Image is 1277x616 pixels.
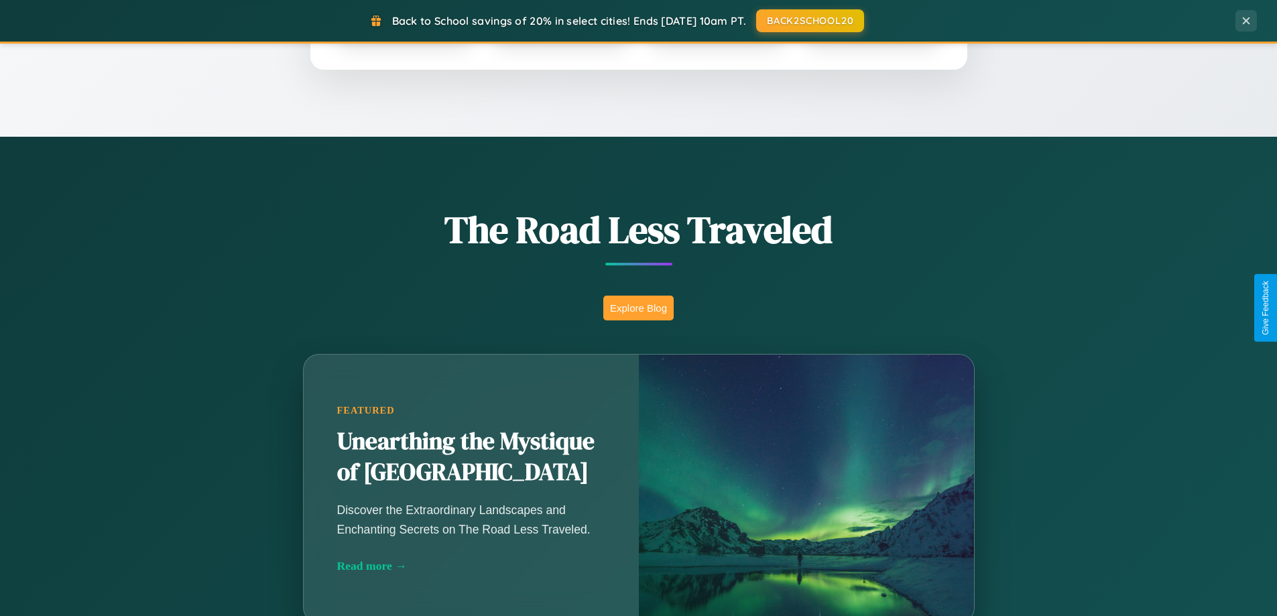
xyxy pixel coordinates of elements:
[1261,281,1270,335] div: Give Feedback
[603,296,674,320] button: Explore Blog
[337,559,605,573] div: Read more →
[756,9,864,32] button: BACK2SCHOOL20
[237,204,1041,255] h1: The Road Less Traveled
[337,405,605,416] div: Featured
[337,501,605,538] p: Discover the Extraordinary Landscapes and Enchanting Secrets on The Road Less Traveled.
[392,14,746,27] span: Back to School savings of 20% in select cities! Ends [DATE] 10am PT.
[337,426,605,488] h2: Unearthing the Mystique of [GEOGRAPHIC_DATA]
